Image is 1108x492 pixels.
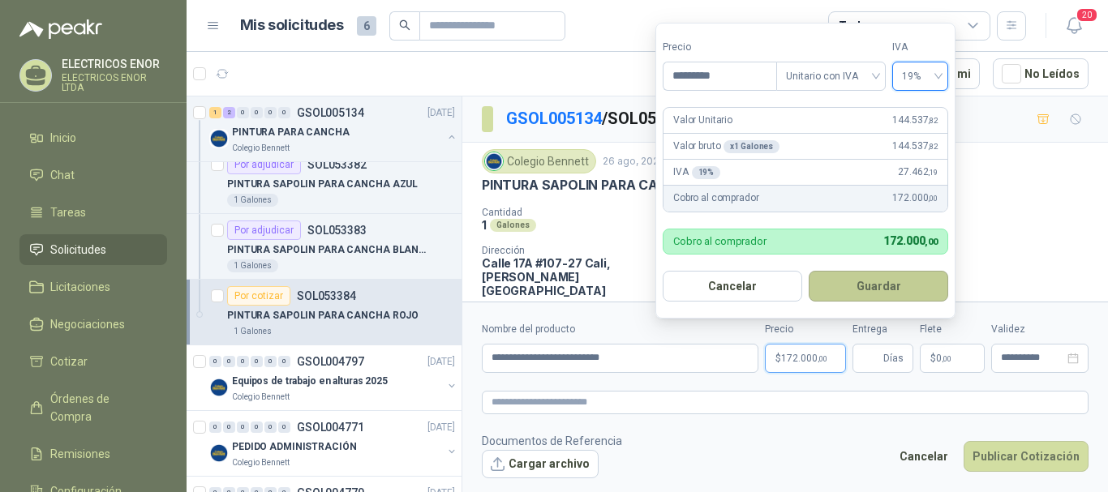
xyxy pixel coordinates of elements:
[209,356,221,367] div: 0
[297,356,364,367] p: GSOL004797
[209,421,221,433] div: 0
[237,107,249,118] div: 0
[892,40,948,55] label: IVA
[818,354,827,363] span: ,00
[251,107,263,118] div: 0
[920,322,985,337] label: Flete
[765,322,846,337] label: Precio
[251,356,263,367] div: 0
[264,356,277,367] div: 0
[19,383,167,432] a: Órdenes de Compra
[209,129,229,148] img: Company Logo
[232,456,290,469] p: Colegio Bennett
[209,443,229,463] img: Company Logo
[839,17,873,35] div: Todas
[232,391,290,404] p: Colegio Bennett
[50,353,88,370] span: Cotizar
[920,344,985,373] p: $ 0,00
[942,354,951,363] span: ,00
[50,445,110,463] span: Remisiones
[209,378,229,397] img: Company Logo
[19,346,167,377] a: Cotizar
[482,245,660,256] p: Dirección
[781,353,827,363] span: 172.000
[964,441,1089,472] button: Publicar Cotización
[724,140,779,153] div: x 1 Galones
[673,139,779,154] p: Valor bruto
[427,105,455,121] p: [DATE]
[928,116,938,125] span: ,82
[991,322,1089,337] label: Validez
[50,203,86,221] span: Tareas
[227,242,429,258] p: PINTURA SAPOLIN PARA CANCHA BLANCO
[209,103,458,155] a: 1 2 0 0 0 0 GSOL005134[DATE] Company LogoPINTURA PARA CANCHAColegio Bennett
[19,234,167,265] a: Solicitudes
[427,420,455,435] p: [DATE]
[227,259,278,272] div: 1 Galones
[490,219,536,232] div: Galones
[892,113,938,128] span: 144.537
[482,322,758,337] label: Nombre del producto
[297,421,364,433] p: GSOL004771
[237,356,249,367] div: 0
[786,64,876,88] span: Unitario con IVA
[663,271,802,302] button: Cancelar
[925,237,938,247] span: ,00
[19,309,167,340] a: Negociaciones
[898,165,938,180] span: 27.462
[482,256,660,297] p: Calle 17A #107-27 Cali , [PERSON_NAME][GEOGRAPHIC_DATA]
[264,421,277,433] div: 0
[227,325,278,338] div: 1 Galones
[264,107,277,118] div: 0
[227,308,419,323] p: PINTURA SAPOLIN PARA CANCHA ROJO
[883,234,938,247] span: 172.000
[930,353,936,363] span: $
[278,356,290,367] div: 0
[482,149,596,173] div: Colegio Bennett
[232,125,350,140] p: PINTURA PARA CANCHA
[232,142,290,155] p: Colegio Bennett
[891,441,957,472] button: Cancelar
[227,155,301,174] div: Por adjudicar
[485,152,503,170] img: Company Logo
[19,122,167,153] a: Inicio
[482,450,599,479] button: Cargar archivo
[232,439,356,455] p: PEDIDO ADMINISTRACIÓN
[19,272,167,302] a: Licitaciones
[240,14,344,37] h1: Mis solicitudes
[427,354,455,370] p: [DATE]
[223,356,235,367] div: 0
[50,166,75,184] span: Chat
[50,315,125,333] span: Negociaciones
[482,432,622,450] p: Documentos de Referencia
[297,107,364,118] p: GSOL005134
[1059,11,1089,41] button: 20
[506,109,602,128] a: GSOL005134
[209,417,458,469] a: 0 0 0 0 0 0 GSOL004771[DATE] Company LogoPEDIDO ADMINISTRACIÓNColegio Bennett
[892,139,938,154] span: 144.537
[506,106,694,131] p: / SOL053384
[209,107,221,118] div: 1
[852,322,913,337] label: Entrega
[892,190,938,206] span: 172.000
[482,177,736,194] p: PINTURA SAPOLIN PARA CANCHA ROJO
[251,421,263,433] div: 0
[928,194,938,203] span: ,00
[187,214,462,280] a: Por adjudicarSOL053383PINTURA SAPOLIN PARA CANCHA BLANCO1 Galones
[673,113,732,128] p: Valor Unitario
[936,353,951,363] span: 0
[62,73,167,92] p: ELECTRICOS ENOR LTDA
[50,241,106,259] span: Solicitudes
[673,190,758,206] p: Cobro al comprador
[673,236,767,246] p: Cobro al comprador
[278,421,290,433] div: 0
[227,194,278,207] div: 1 Galones
[223,107,235,118] div: 2
[307,159,367,170] p: SOL053382
[663,40,776,55] label: Precio
[692,166,721,179] div: 19 %
[809,271,948,302] button: Guardar
[297,290,356,302] p: SOL053384
[883,344,904,372] span: Días
[19,160,167,190] a: Chat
